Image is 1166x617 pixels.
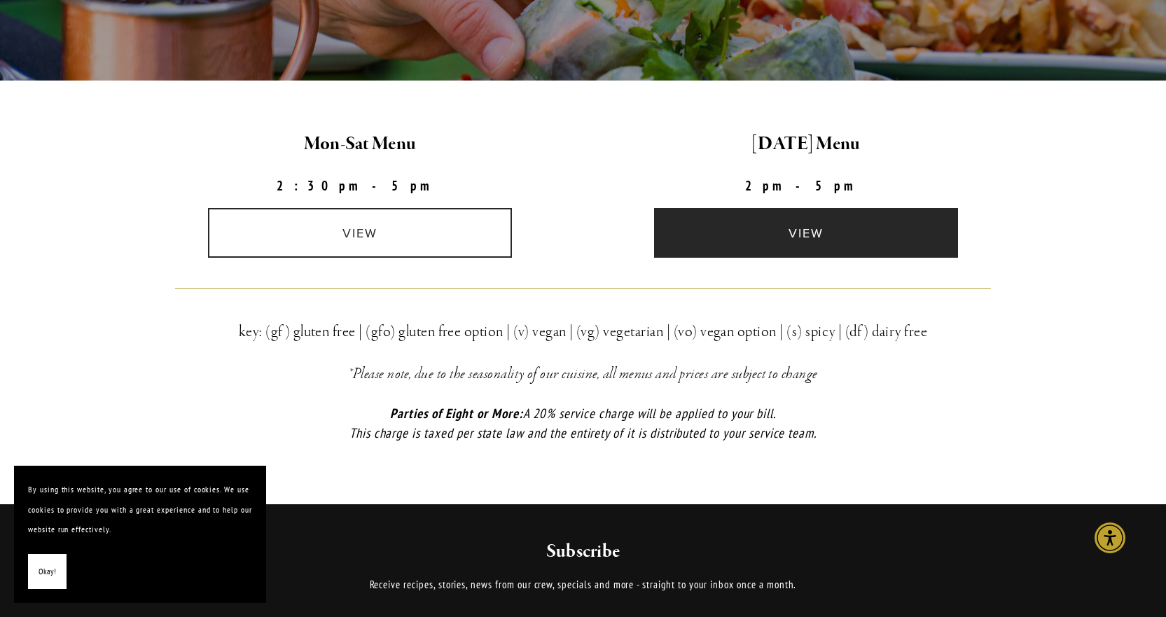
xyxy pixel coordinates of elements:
[745,177,867,194] strong: 2pm-5pm
[175,319,992,345] h3: key: (gf) gluten free | (gfo) gluten free option | (v) vegan | (vg) vegetarian | (vo) vegan optio...
[28,554,67,590] button: Okay!
[349,405,817,442] em: A 20% service charge will be applied to your bill. This charge is taxed per state law and the ent...
[208,208,512,258] a: view
[149,130,571,159] h2: Mon-Sat Menu
[28,480,252,540] p: By using this website, you agree to our use of cookies. We use cookies to provide you with a grea...
[277,177,443,194] strong: 2:30pm-5pm
[39,562,56,582] span: Okay!
[654,208,958,258] a: view
[236,576,930,593] p: Receive recipes, stories, news from our crew, specials and more - straight to your inbox once a m...
[1095,522,1125,553] div: Accessibility Menu
[390,405,523,422] em: Parties of Eight or More:
[595,130,1018,159] h2: [DATE] Menu
[236,539,930,564] h2: Subscribe
[348,364,818,384] em: *Please note, due to the seasonality of our cuisine, all menus and prices are subject to change
[14,466,266,603] section: Cookie banner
